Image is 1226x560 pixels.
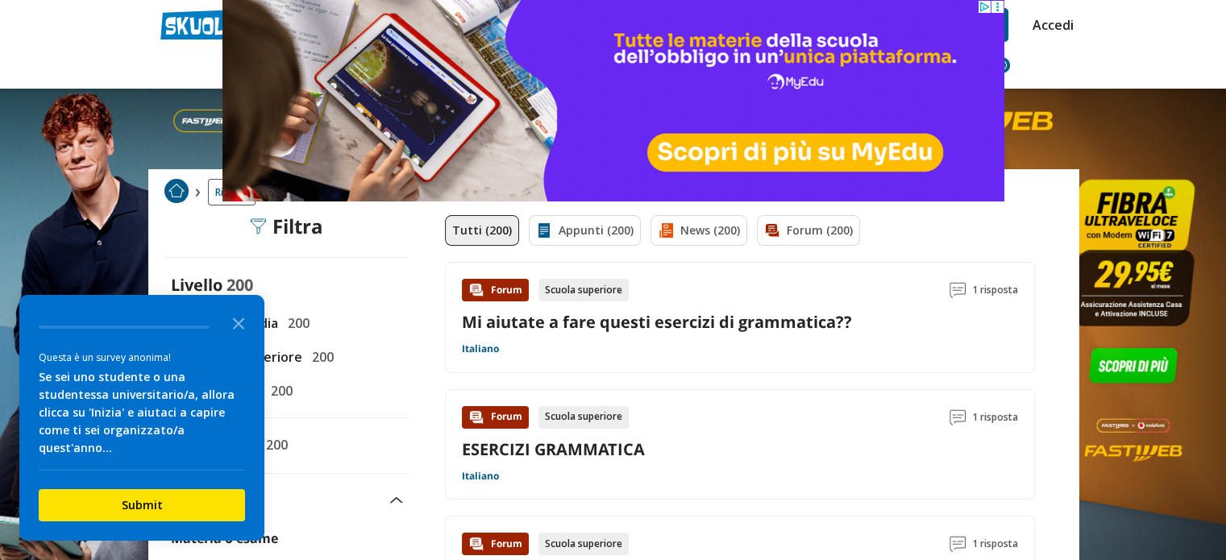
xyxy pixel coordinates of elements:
[972,279,1018,301] span: 1 risposta
[39,489,245,521] button: Submit
[39,350,245,365] div: Questa è un survey anonima!
[1033,8,1066,42] a: Accedi
[462,342,499,355] a: Italiano
[462,533,529,555] div: Forum
[462,470,499,483] a: Italiano
[950,409,966,425] img: Commenti lettura
[529,215,641,246] a: Appunti (200)
[658,222,674,239] img: News filtro contenuto
[462,311,852,333] a: Mi aiutate a fare questi esercizi di grammatica??
[538,533,629,555] div: Scuola superiore
[226,274,253,296] span: 200
[250,215,323,238] div: Filtra
[972,533,1018,555] span: 1 risposta
[164,179,189,203] img: Home
[462,406,529,429] div: Forum
[305,346,334,367] span: 200
[260,434,288,455] span: 200
[164,179,189,205] a: Home
[468,536,484,552] img: Forum contenuto
[19,295,264,541] div: Survey
[445,215,519,246] a: Tutti (200)
[281,313,310,334] span: 200
[222,306,255,338] button: Close the survey
[468,409,484,425] img: Forum contenuto
[650,215,747,246] a: News (200)
[250,218,266,234] img: Filtra filtri mobile
[538,279,629,301] div: Scuola superiore
[538,406,629,429] div: Scuola superiore
[757,215,860,246] a: Forum (200)
[39,368,245,457] div: Se sei uno studente o una studentessa universitario/a, allora clicca su 'Inizia' e aiutaci a capi...
[208,179,256,205] a: Ricerca
[764,222,780,239] img: Forum filtro contenuto
[390,497,403,504] img: Apri e chiudi sezione
[950,536,966,552] img: Commenti lettura
[462,438,645,460] a: ESERCIZI GRAMMATICA
[536,222,552,239] img: Appunti filtro contenuto
[950,282,966,298] img: Commenti lettura
[264,380,293,401] span: 200
[171,274,222,296] label: Livello
[468,282,484,298] img: Forum contenuto
[972,406,1018,429] span: 1 risposta
[462,279,529,301] div: Forum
